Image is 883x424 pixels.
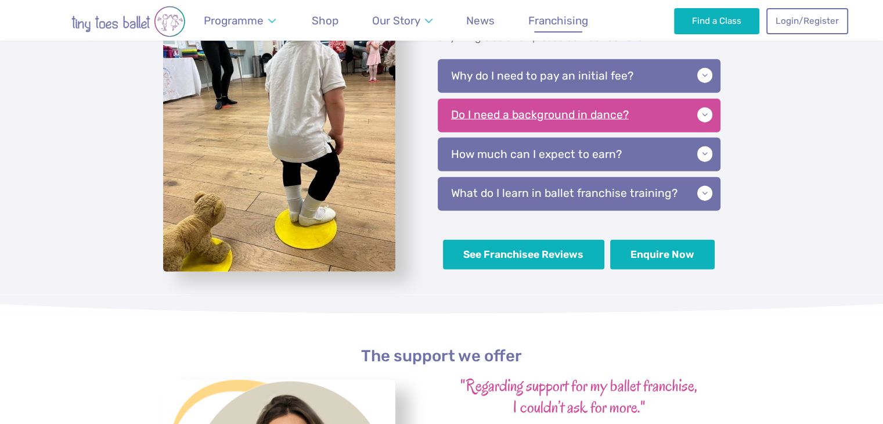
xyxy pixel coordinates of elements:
[312,14,338,27] span: Shop
[199,7,282,34] a: Programme
[766,8,848,34] a: Login/Register
[204,14,264,27] span: Programme
[443,240,604,270] a: See Franchisee Reviews
[372,14,420,27] span: Our Story
[438,375,720,418] h3: "Regarding support for my ballet franchise, I couldn’t ask for more."
[610,240,715,270] a: Enquire Now
[674,8,759,34] a: Find a Class
[523,7,594,34] a: Franchising
[307,7,344,34] a: Shop
[466,14,495,27] span: News
[438,138,720,171] p: How much can I expect to earn?
[461,7,500,34] a: News
[438,59,720,93] p: Why do I need to pay an initial fee?
[438,177,720,211] p: What do I learn in ballet franchise training?
[366,7,438,34] a: Our Story
[528,14,588,27] span: Franchising
[163,346,720,366] h2: The support we offer
[35,6,221,37] img: tiny toes ballet
[438,99,720,132] p: Do I need a background in dance?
